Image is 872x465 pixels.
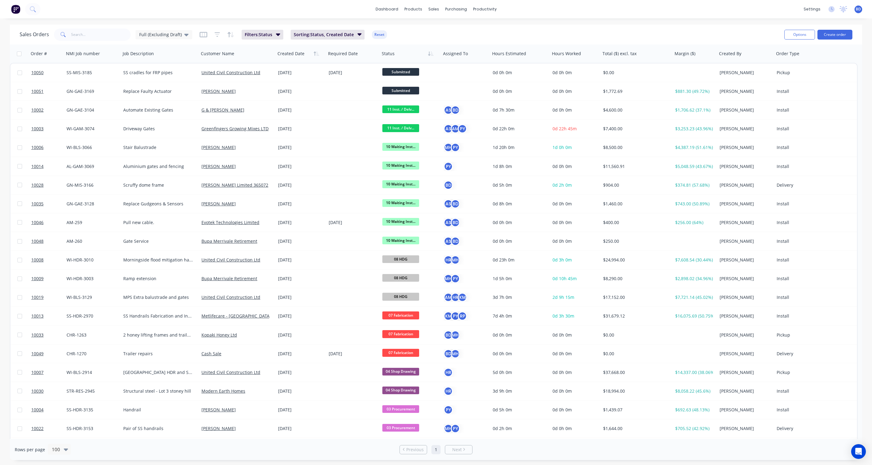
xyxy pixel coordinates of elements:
[382,274,419,282] span: 08 HDG
[31,63,67,82] a: 10050
[553,88,572,94] span: 0d 0h 0m
[139,31,182,38] span: Full (Excluding Draft)
[553,70,572,75] span: 0d 0h 0m
[67,313,116,319] div: SS-HDR-2970
[602,51,637,57] div: Total ($) excl. tax
[382,87,419,94] span: Submitted
[123,88,193,94] div: Replace Faulty Actuator
[31,138,67,157] a: 10006
[67,88,116,94] div: GN-GAE-3169
[451,349,460,358] div: MH
[201,276,257,281] a: Bupa Merrivale Retirement
[777,276,814,282] div: Install
[493,294,545,300] div: 3d 7h 0m
[675,257,713,263] div: $7,608.54 (30.44%)
[451,105,460,115] div: BD
[382,218,419,226] span: 10 Waiting Inst...
[31,294,44,300] span: 10019
[553,163,572,169] span: 0d 0h 0m
[431,445,441,454] a: Page 1 is your current page
[382,255,419,263] span: 08 HDG
[278,70,324,76] div: [DATE]
[278,182,324,188] div: [DATE]
[444,424,460,433] button: MHPY
[67,182,116,188] div: GN-MIS-3166
[603,294,667,300] div: $17,152.00
[442,5,470,14] div: purchasing
[444,293,453,302] div: AM
[31,388,44,394] span: 10030
[201,51,234,57] div: Customer Name
[123,238,193,244] div: Gate Service
[444,274,453,283] div: MH
[603,332,667,338] div: $0.00
[31,313,44,319] span: 10013
[20,32,49,37] h1: Sales Orders
[603,126,667,132] div: $7,400.00
[452,447,462,453] span: Next
[451,424,460,433] div: PY
[444,311,453,321] div: KM
[817,30,852,40] button: Create order
[603,313,667,319] div: $31,679.12
[777,332,814,338] div: Pickup
[123,51,154,57] div: Job Description
[777,126,814,132] div: Install
[720,88,769,94] div: [PERSON_NAME]
[278,88,324,94] div: [DATE]
[372,30,387,39] button: Reset
[553,144,572,150] span: 1d 0h 0m
[603,182,667,188] div: $904.00
[31,251,67,269] a: 10008
[851,444,866,459] div: Open Intercom Messenger
[603,163,667,170] div: $11,560.91
[201,238,257,244] a: Bupa Merrivale Retirement
[67,276,116,282] div: WI-HDR-3003
[291,30,365,40] button: Sorting:Status, Created Date
[201,88,236,94] a: [PERSON_NAME]
[201,332,237,338] a: Kopaki Honey Ltd
[444,349,460,358] button: BDMH
[31,107,44,113] span: 10002
[720,313,769,319] div: [PERSON_NAME]
[382,199,419,207] span: 10 Waiting Inst...
[451,330,460,340] div: MH
[553,201,572,207] span: 0d 0h 0m
[444,311,467,321] button: KMPYRP
[444,181,453,190] div: BD
[553,219,572,225] span: 0d 0h 0m
[444,124,453,133] div: AS
[675,126,713,132] div: $3,253.23 (43.96%)
[201,388,245,394] a: Modern Earth Homes
[123,70,193,76] div: SS cradles for FRP pipes
[493,332,545,338] div: 0d 0h 0m
[123,257,193,263] div: Morningside flood mitigation handrails
[444,368,453,377] button: HR
[31,88,44,94] span: 10051
[123,313,193,319] div: SS Handrails Fabrication and Install
[31,288,67,307] a: 10019
[675,163,713,170] div: $5,048.59 (43.67%)
[31,213,67,232] a: 10046
[31,401,67,419] a: 10004
[675,294,713,300] div: $7,721.14 (45.02%)
[31,70,44,76] span: 10050
[719,51,741,57] div: Created By
[328,51,358,57] div: Required Date
[31,382,67,400] a: 10030
[784,30,815,40] button: Options
[801,5,824,14] div: settings
[553,182,572,188] span: 0d 2h 0m
[444,237,460,246] button: ASBD
[406,447,424,453] span: Previous
[675,182,713,188] div: $374.81 (57.68%)
[67,257,116,263] div: WI-HDR-3010
[451,274,460,283] div: PY
[451,293,460,302] div: HR
[278,201,324,207] div: [DATE]
[675,313,713,319] div: $16,075.69 (50.75%)
[493,219,545,226] div: 0d 0h 0m
[201,70,260,75] a: United Civil Construction Ltd
[444,237,453,246] div: AS
[31,126,44,132] span: 10003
